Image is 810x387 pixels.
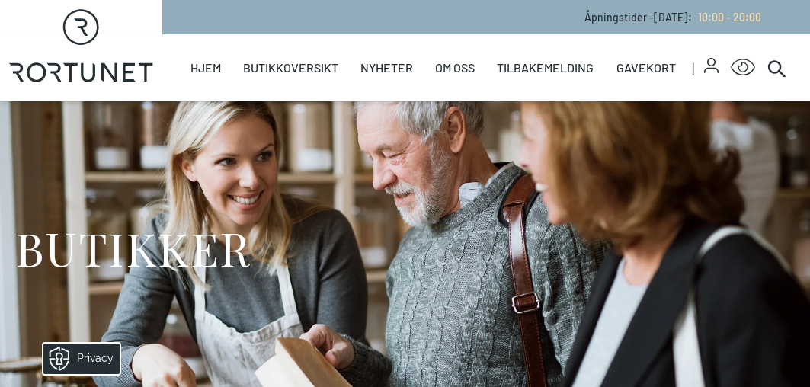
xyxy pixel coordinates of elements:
button: Open Accessibility Menu [731,56,755,80]
a: 10:00 - 20:00 [692,11,761,24]
a: Gavekort [616,34,676,101]
a: Om oss [435,34,475,101]
details: Attribution [756,274,810,286]
span: 10:00 - 20:00 [698,11,761,24]
span: | [692,34,704,101]
a: Tilbakemelding [497,34,594,101]
h1: BUTIKKER [15,219,251,277]
a: Butikkoversikt [243,34,338,101]
div: © Mappedin [760,277,797,285]
iframe: Manage Preferences [15,338,139,379]
a: Nyheter [360,34,413,101]
a: Hjem [190,34,221,101]
p: Åpningstider - [DATE] : [584,9,761,25]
